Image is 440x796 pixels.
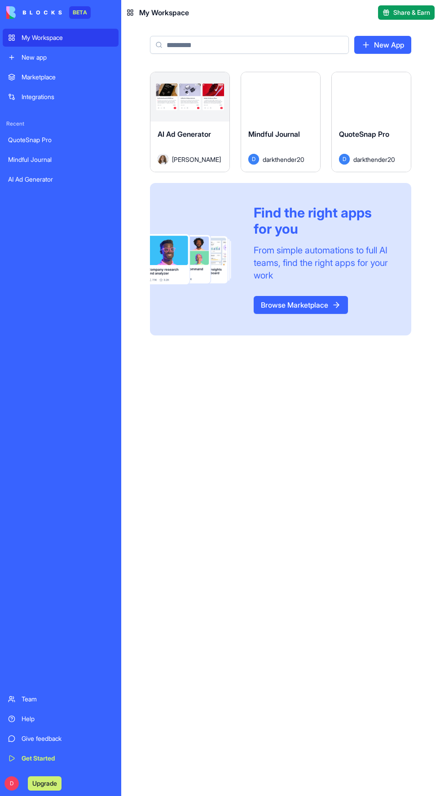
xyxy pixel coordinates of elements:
div: Integrations [22,92,113,101]
div: Team [22,695,113,704]
a: Get Started [3,749,119,767]
a: Integrations [3,88,119,106]
span: D [339,154,350,165]
a: New App [354,36,411,54]
a: Team [3,690,119,708]
a: Browse Marketplace [254,296,348,314]
a: AI Ad Generator [3,170,119,188]
div: Give feedback [22,734,113,743]
img: Frame_181_egmpey.png [150,234,239,284]
div: QuoteSnap Pro [8,135,113,144]
a: Mindful Journal [3,151,119,169]
img: logo [6,6,62,19]
span: Share & Earn [393,8,430,17]
span: [PERSON_NAME] [172,155,215,164]
a: Mindful JournalDdarkthender20 [241,72,321,172]
span: Mindful Journal [248,130,300,139]
div: AI Ad Generator [8,175,113,184]
div: New app [22,53,113,62]
a: Marketplace [3,68,119,86]
div: Mindful Journal [8,155,113,164]
span: darkthender20 [353,155,395,164]
div: Get Started [22,754,113,763]
div: Marketplace [22,73,113,82]
a: AI Ad GeneratorAvatar[PERSON_NAME] [150,72,230,172]
span: My Workspace [139,7,189,18]
a: QuoteSnap Pro [3,131,119,149]
div: My Workspace [22,33,113,42]
a: QuoteSnap ProDdarkthender20 [331,72,411,172]
a: Give feedback [3,730,119,748]
div: Find the right apps for you [254,204,390,237]
span: D [248,154,259,165]
button: Share & Earn [378,5,435,20]
button: Upgrade [28,776,62,791]
div: BETA [69,6,91,19]
span: QuoteSnap Pro [339,130,389,139]
a: BETA [6,6,91,19]
a: My Workspace [3,29,119,47]
div: Help [22,714,113,723]
a: Upgrade [28,779,62,787]
span: AI Ad Generator [158,130,211,139]
img: Avatar [158,154,168,165]
a: Help [3,710,119,728]
div: From simple automations to full AI teams, find the right apps for your work [254,244,390,282]
span: D [4,776,19,791]
span: Recent [3,120,119,127]
a: New app [3,48,119,66]
span: darkthender20 [263,155,304,164]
